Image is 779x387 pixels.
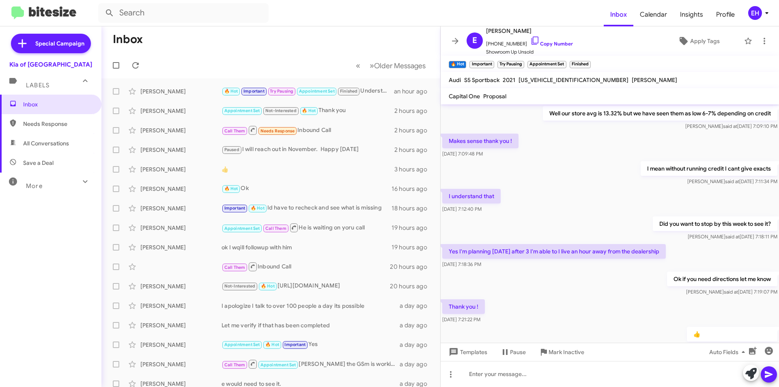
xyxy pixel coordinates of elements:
[543,106,777,121] p: Well our store avg is 13.32% but we have seen them as low 6-7% depending on credit
[23,100,92,108] span: Inbox
[449,76,461,84] span: Audi
[224,283,256,289] span: Not-Interested
[222,145,394,154] div: I will reach out in November. Happy [DATE]
[394,165,434,173] div: 3 hours ago
[222,359,400,369] div: [PERSON_NAME] the GSm is working on a response
[284,342,306,347] span: Important
[483,93,506,100] span: Proposal
[222,262,390,272] div: Inbound Call
[725,178,739,184] span: said at
[140,341,222,349] div: [PERSON_NAME]
[394,87,434,95] div: an hour ago
[140,87,222,95] div: [PERSON_NAME]
[365,57,430,74] button: Next
[392,224,434,232] div: 19 hours ago
[687,178,777,184] span: [PERSON_NAME] [DATE] 7:11:34 PM
[140,204,222,212] div: [PERSON_NAME]
[222,125,394,135] div: Inbound Call
[140,360,222,368] div: [PERSON_NAME]
[140,185,222,193] div: [PERSON_NAME]
[222,165,394,173] div: 👍
[222,321,400,329] div: Let me verify if that has been completed
[222,203,392,213] div: Id have to recheck and see what is missing
[464,76,499,84] span: S5 Sportback
[222,223,392,233] div: He is waiting on yoru call
[400,360,434,368] div: a day ago
[723,123,737,129] span: said at
[549,345,584,359] span: Mark Inactive
[519,76,628,84] span: [US_VEHICLE_IDENTIFICATION_NUMBER]
[570,61,591,68] small: Finished
[530,41,573,47] a: Copy Number
[486,36,573,48] span: [PHONE_NUMBER]
[486,48,573,56] span: Showroom Up Unsold
[400,341,434,349] div: a day ago
[724,289,738,295] span: said at
[374,61,426,70] span: Older Messages
[449,61,466,68] small: 🔥 Hot
[442,316,480,322] span: [DATE] 7:21:22 PM
[351,57,365,74] button: Previous
[674,3,710,26] span: Insights
[469,61,494,68] small: Important
[140,146,222,154] div: [PERSON_NAME]
[140,126,222,134] div: [PERSON_NAME]
[224,226,260,231] span: Appointment Set
[442,299,485,314] p: Thank you !
[447,345,487,359] span: Templates
[392,243,434,251] div: 19 hours ago
[604,3,633,26] a: Inbox
[243,89,265,94] span: Important
[224,147,239,152] span: Paused
[224,362,245,368] span: Call Them
[11,34,91,53] a: Special Campaign
[633,3,674,26] a: Calendar
[442,189,501,203] p: I understand that
[710,3,741,26] a: Profile
[532,345,591,359] button: Mark Inactive
[340,89,358,94] span: Finished
[140,321,222,329] div: [PERSON_NAME]
[442,206,482,212] span: [DATE] 7:12:40 PM
[140,165,222,173] div: [PERSON_NAME]
[503,76,515,84] span: 2021
[725,233,740,240] span: said at
[302,108,316,113] span: 🔥 Hot
[140,243,222,251] div: [PERSON_NAME]
[140,224,222,232] div: [PERSON_NAME]
[98,3,269,23] input: Search
[400,321,434,329] div: a day ago
[140,107,222,115] div: [PERSON_NAME]
[527,61,566,68] small: Appointment Set
[390,263,434,271] div: 20 hours ago
[35,39,84,48] span: Special Campaign
[222,302,400,310] div: I apologize I talk to over 100 people a day its possible
[265,342,279,347] span: 🔥 Hot
[441,345,494,359] button: Templates
[140,302,222,310] div: [PERSON_NAME]
[26,182,43,190] span: More
[641,161,777,176] p: I mean without running credit I cant give exacts
[222,281,390,291] div: [URL][DOMAIN_NAME]
[472,34,477,47] span: E
[394,107,434,115] div: 2 hours ago
[394,146,434,154] div: 2 hours ago
[685,123,777,129] span: [PERSON_NAME] [DATE] 7:09:10 PM
[667,272,777,286] p: Ok if you need directions let me know
[632,76,677,84] span: [PERSON_NAME]
[270,89,293,94] span: Try Pausing
[449,93,480,100] span: Capital One
[510,345,526,359] span: Pause
[224,342,260,347] span: Appointment Set
[442,134,519,148] p: Makes sense thank you !
[688,233,777,240] span: [PERSON_NAME] [DATE] 7:18:11 PM
[222,184,392,193] div: Ok
[251,205,265,211] span: 🔥 Hot
[23,159,54,167] span: Save a Deal
[265,226,286,231] span: Call Them
[23,120,92,128] span: Needs Response
[690,34,720,48] span: Apply Tags
[224,128,245,134] span: Call Them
